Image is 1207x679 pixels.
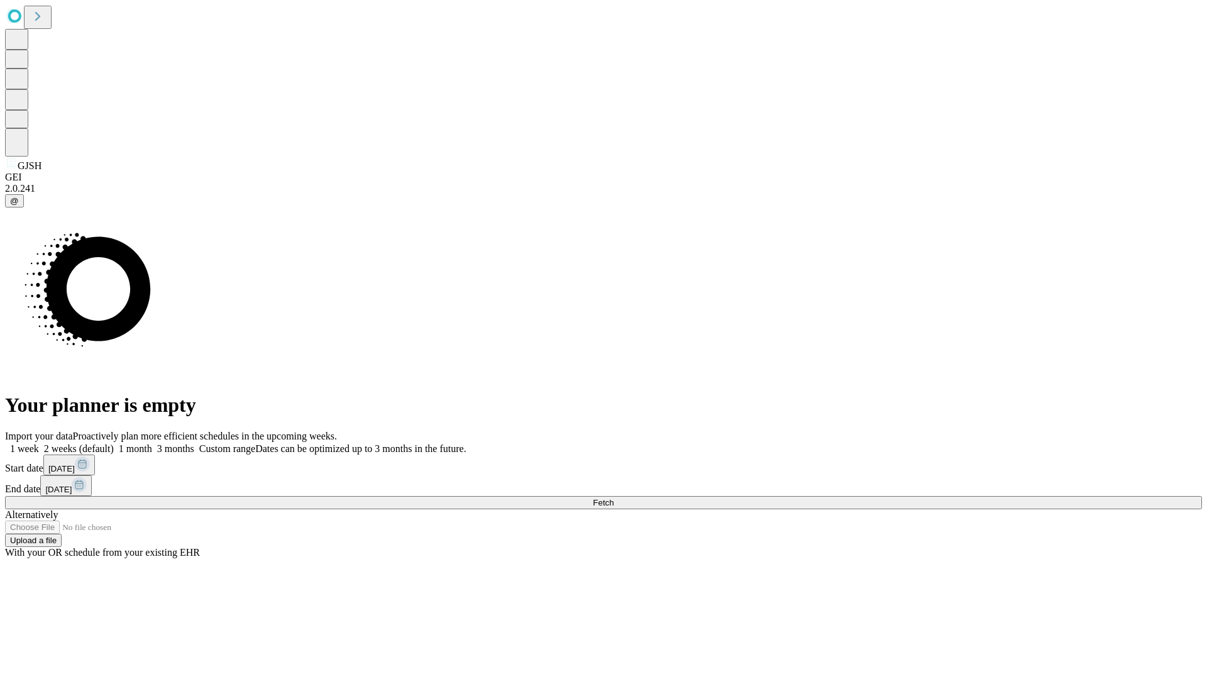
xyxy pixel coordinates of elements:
span: 1 month [119,443,152,454]
span: GJSH [18,160,41,171]
div: End date [5,475,1202,496]
div: GEI [5,172,1202,183]
h1: Your planner is empty [5,394,1202,417]
span: Fetch [593,498,614,507]
span: 1 week [10,443,39,454]
span: Dates can be optimized up to 3 months in the future. [255,443,466,454]
span: Custom range [199,443,255,454]
div: 2.0.241 [5,183,1202,194]
span: Import your data [5,431,73,441]
span: Alternatively [5,509,58,520]
span: [DATE] [45,485,72,494]
span: 2 weeks (default) [44,443,114,454]
span: @ [10,196,19,206]
button: [DATE] [43,455,95,475]
span: With your OR schedule from your existing EHR [5,547,200,558]
button: Fetch [5,496,1202,509]
span: [DATE] [48,464,75,473]
div: Start date [5,455,1202,475]
span: Proactively plan more efficient schedules in the upcoming weeks. [73,431,337,441]
button: @ [5,194,24,207]
span: 3 months [157,443,194,454]
button: [DATE] [40,475,92,496]
button: Upload a file [5,534,62,547]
